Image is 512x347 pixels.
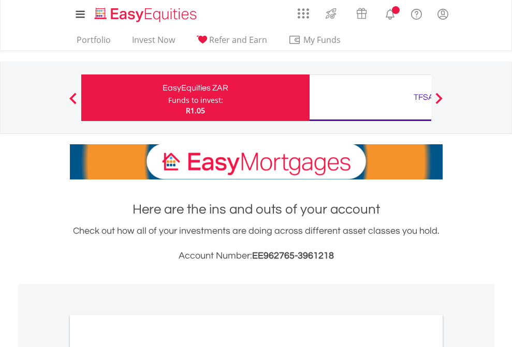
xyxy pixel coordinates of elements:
[252,251,334,261] span: EE962765-3961218
[298,8,309,19] img: grid-menu-icon.svg
[70,200,443,219] h1: Here are the ins and outs of your account
[430,3,456,25] a: My Profile
[63,98,83,108] button: Previous
[353,5,370,22] img: vouchers-v2.svg
[403,3,430,23] a: FAQ's and Support
[87,81,303,95] div: EasyEquities ZAR
[288,33,356,47] span: My Funds
[209,34,267,46] span: Refer and Earn
[93,6,201,23] img: EasyEquities_Logo.png
[186,105,205,115] span: R1.05
[70,224,443,263] div: Check out how all of your investments are doing across different asset classes you hold.
[72,35,115,51] a: Portfolio
[429,98,449,108] button: Next
[128,35,179,51] a: Invest Now
[323,5,340,22] img: thrive-v2.svg
[377,3,403,23] a: Notifications
[70,144,443,179] img: EasyMortage Promotion Banner
[192,35,271,51] a: Refer and Earn
[70,249,443,263] h3: Account Number:
[91,3,201,23] a: Home page
[168,95,223,105] div: Funds to invest:
[291,3,316,19] a: AppsGrid
[346,3,377,22] a: Vouchers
